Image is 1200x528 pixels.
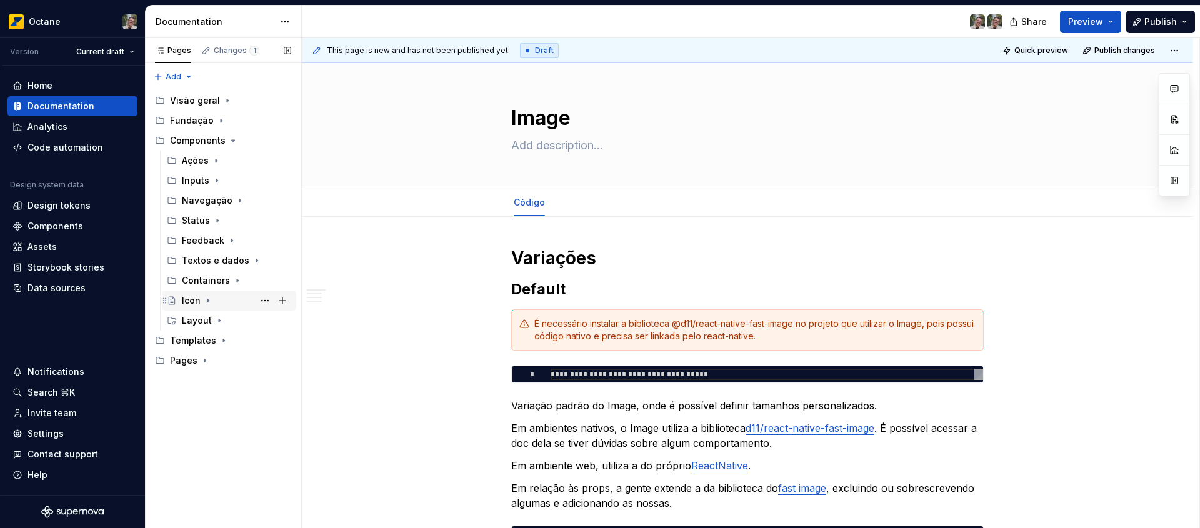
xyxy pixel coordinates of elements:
[509,103,981,133] textarea: Image
[29,16,61,28] div: Octane
[182,314,212,327] div: Layout
[162,311,296,331] div: Layout
[10,180,84,190] div: Design system data
[27,100,94,112] div: Documentation
[27,407,76,419] div: Invite team
[182,174,209,187] div: Inputs
[182,214,210,227] div: Status
[987,14,1002,29] img: Tiago
[166,72,181,82] span: Add
[27,386,75,399] div: Search ⌘K
[162,231,296,251] div: Feedback
[9,14,24,29] img: e8093afa-4b23-4413-bf51-00cde92dbd3f.png
[1003,11,1055,33] button: Share
[327,46,510,56] span: This page is new and has not been published yet.
[7,76,137,96] a: Home
[182,154,209,167] div: Ações
[999,42,1074,59] button: Quick preview
[27,366,84,378] div: Notifications
[691,459,748,472] a: ReactNative
[182,254,249,267] div: Textos e dados
[162,171,296,191] div: Inputs
[1094,46,1155,56] span: Publish changes
[249,46,259,56] span: 1
[7,137,137,157] a: Code automation
[150,91,296,111] div: Visão geral
[150,68,197,86] button: Add
[170,114,214,127] div: Fundação
[535,46,554,56] span: Draft
[514,197,545,207] a: Código
[1068,16,1103,28] span: Preview
[27,79,52,92] div: Home
[746,422,874,434] a: d11/react-native-fast-image
[7,216,137,236] a: Components
[27,469,47,481] div: Help
[27,241,57,253] div: Assets
[182,274,230,287] div: Containers
[182,194,232,207] div: Navegação
[7,278,137,298] a: Data sources
[162,191,296,211] div: Navegação
[7,237,137,257] a: Assets
[7,362,137,382] button: Notifications
[511,421,984,451] p: Em ambientes nativos, o Image utiliza a biblioteca . É possível acessar a doc dela se tiver dúvid...
[150,91,296,371] div: Page tree
[76,47,124,57] span: Current draft
[534,317,976,342] div: É necessário instalar a biblioteca @d11/react-native-fast-image no projeto que utilizar o Image, ...
[71,43,140,61] button: Current draft
[7,382,137,402] button: Search ⌘K
[27,141,103,154] div: Code automation
[7,424,137,444] a: Settings
[27,427,64,440] div: Settings
[182,294,201,307] div: Icon
[27,220,83,232] div: Components
[2,8,142,35] button: OctaneTiago
[1144,16,1177,28] span: Publish
[1060,11,1121,33] button: Preview
[1126,11,1195,33] button: Publish
[27,448,98,461] div: Contact support
[182,234,224,247] div: Feedback
[27,199,91,212] div: Design tokens
[122,14,137,29] img: Tiago
[150,351,296,371] div: Pages
[511,481,984,511] p: Em relação às props, a gente extende a da biblioteca do , excluindo ou sobrescrevendo algumas e a...
[509,189,550,215] div: Código
[162,251,296,271] div: Textos e dados
[511,458,984,473] p: Em ambiente web, utiliza a do próprio .
[7,444,137,464] button: Contact support
[970,14,985,29] img: Tiago
[27,282,86,294] div: Data sources
[170,134,226,147] div: Components
[511,279,984,299] h2: Default
[27,121,67,133] div: Analytics
[170,354,197,367] div: Pages
[1021,16,1047,28] span: Share
[7,403,137,423] a: Invite team
[7,96,137,116] a: Documentation
[27,261,104,274] div: Storybook stories
[41,506,104,518] svg: Supernova Logo
[170,94,220,107] div: Visão geral
[7,257,137,277] a: Storybook stories
[156,16,274,28] div: Documentation
[162,151,296,171] div: Ações
[1014,46,1068,56] span: Quick preview
[7,465,137,485] button: Help
[511,398,984,413] p: Variação padrão do Image, onde é possível definir tamanhos personalizados.
[511,247,984,269] h1: Variações
[162,211,296,231] div: Status
[778,482,826,494] a: fast image
[10,47,39,57] div: Version
[162,271,296,291] div: Containers
[150,131,296,151] div: Components
[150,111,296,131] div: Fundação
[150,331,296,351] div: Templates
[155,46,191,56] div: Pages
[170,334,216,347] div: Templates
[7,117,137,137] a: Analytics
[162,291,296,311] a: Icon
[214,46,259,56] div: Changes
